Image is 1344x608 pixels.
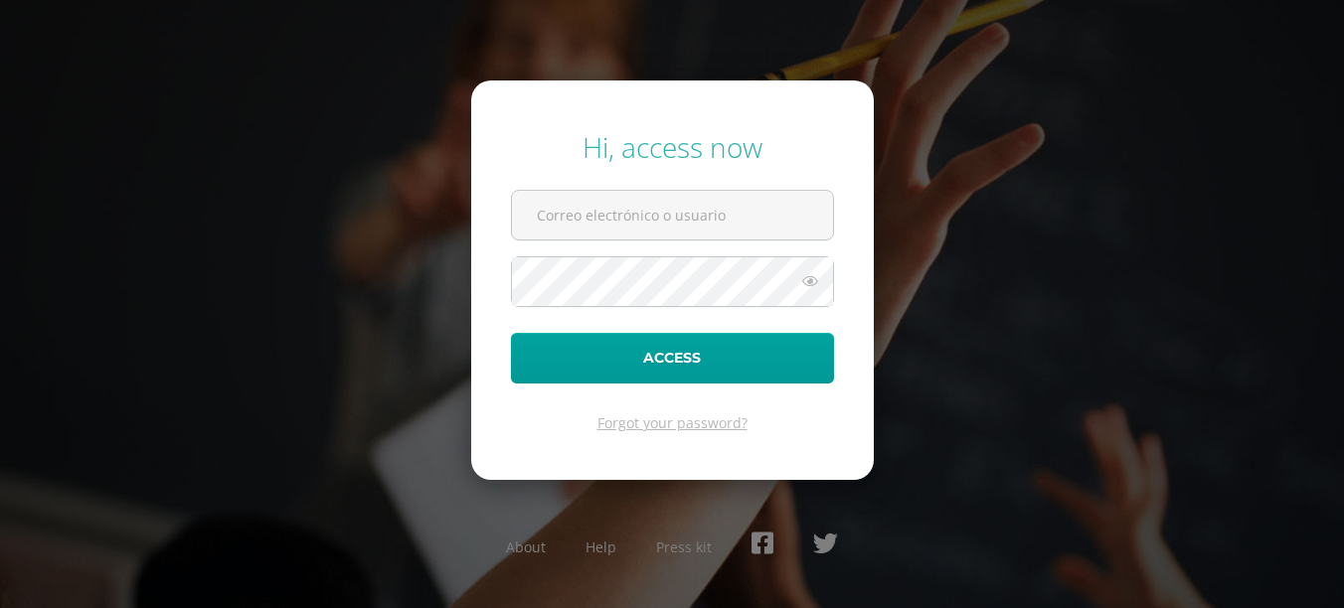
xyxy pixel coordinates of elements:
[656,537,712,556] a: Press kit
[586,537,616,556] a: Help
[597,413,748,432] a: Forgot your password?
[511,333,834,383] button: Access
[512,191,833,239] input: Correo electrónico o usuario
[506,537,546,556] a: About
[511,128,834,166] div: Hi, access now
